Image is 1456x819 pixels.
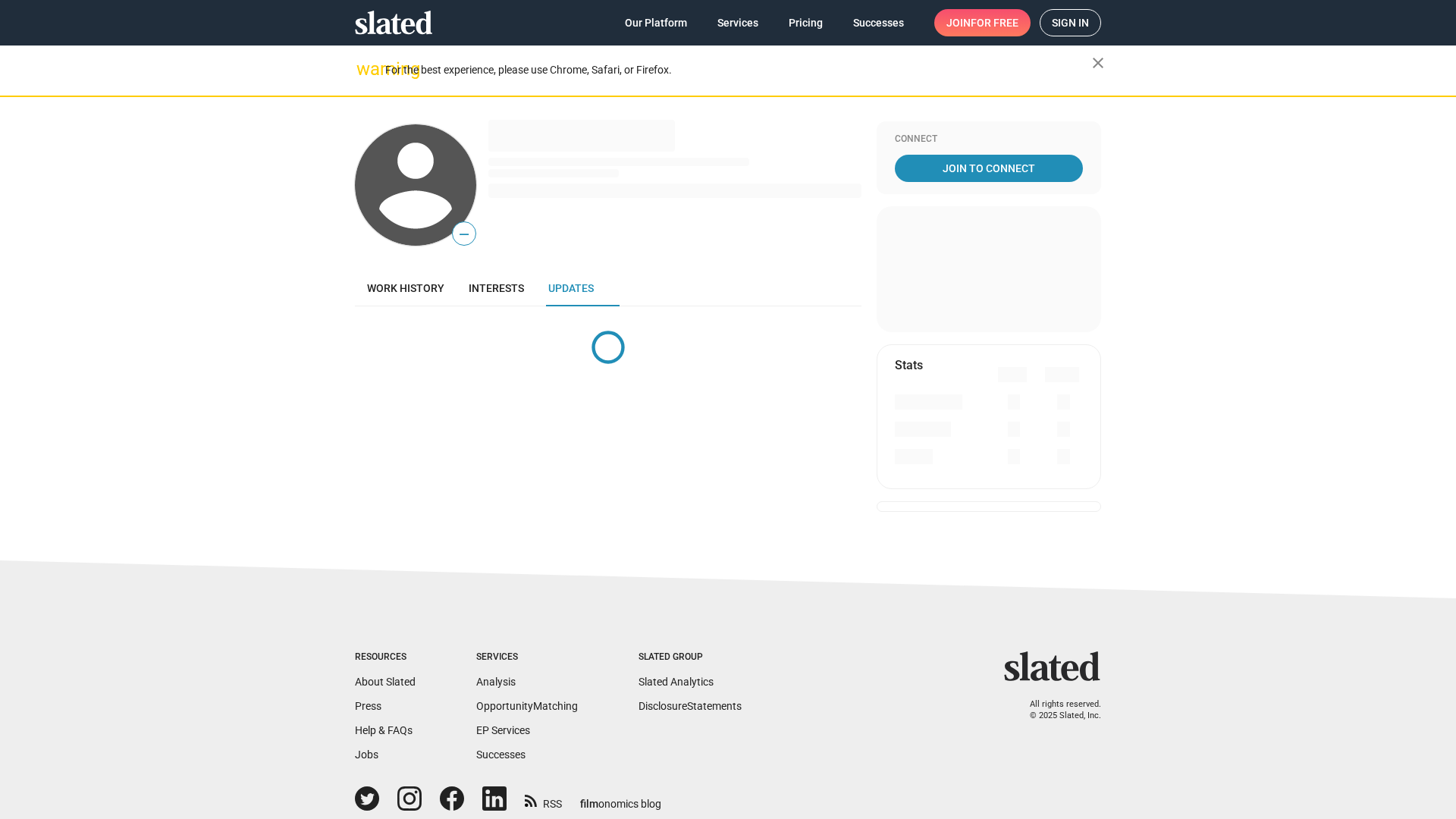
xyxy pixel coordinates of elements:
mat-icon: close [1089,54,1107,72]
a: Joinfor free [934,9,1031,36]
a: Successes [476,748,526,761]
a: Slated Analytics [639,676,714,688]
span: Sign in [1052,10,1089,36]
div: For the best experience, please use Chrome, Safari, or Firefox. [385,60,1092,80]
a: Press [355,700,381,712]
span: Successes [853,9,904,36]
a: RSS [525,788,562,811]
span: Updates [548,282,594,294]
a: Help & FAQs [355,724,413,736]
span: Pricing [789,9,823,36]
div: Slated Group [639,651,742,664]
span: Work history [367,282,444,294]
span: film [580,798,598,810]
p: All rights reserved. © 2025 Slated, Inc. [1014,699,1101,721]
span: Join [946,9,1018,36]
a: Updates [536,270,606,306]
mat-icon: warning [356,60,375,78]
a: filmonomics blog [580,785,661,811]
div: Resources [355,651,416,664]
a: EP Services [476,724,530,736]
a: Interests [457,270,536,306]
a: OpportunityMatching [476,700,578,712]
a: Successes [841,9,916,36]
a: About Slated [355,676,416,688]
a: Analysis [476,676,516,688]
a: Jobs [355,748,378,761]
a: Services [705,9,770,36]
span: Our Platform [625,9,687,36]
span: Interests [469,282,524,294]
a: Join To Connect [895,155,1083,182]
div: Connect [895,133,1083,146]
a: DisclosureStatements [639,700,742,712]
span: — [453,224,475,244]
a: Work history [355,270,457,306]
a: Pricing [777,9,835,36]
span: Join To Connect [898,155,1080,182]
mat-card-title: Stats [895,357,923,373]
div: Services [476,651,578,664]
span: Services [717,9,758,36]
span: for free [971,9,1018,36]
a: Sign in [1040,9,1101,36]
a: Our Platform [613,9,699,36]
